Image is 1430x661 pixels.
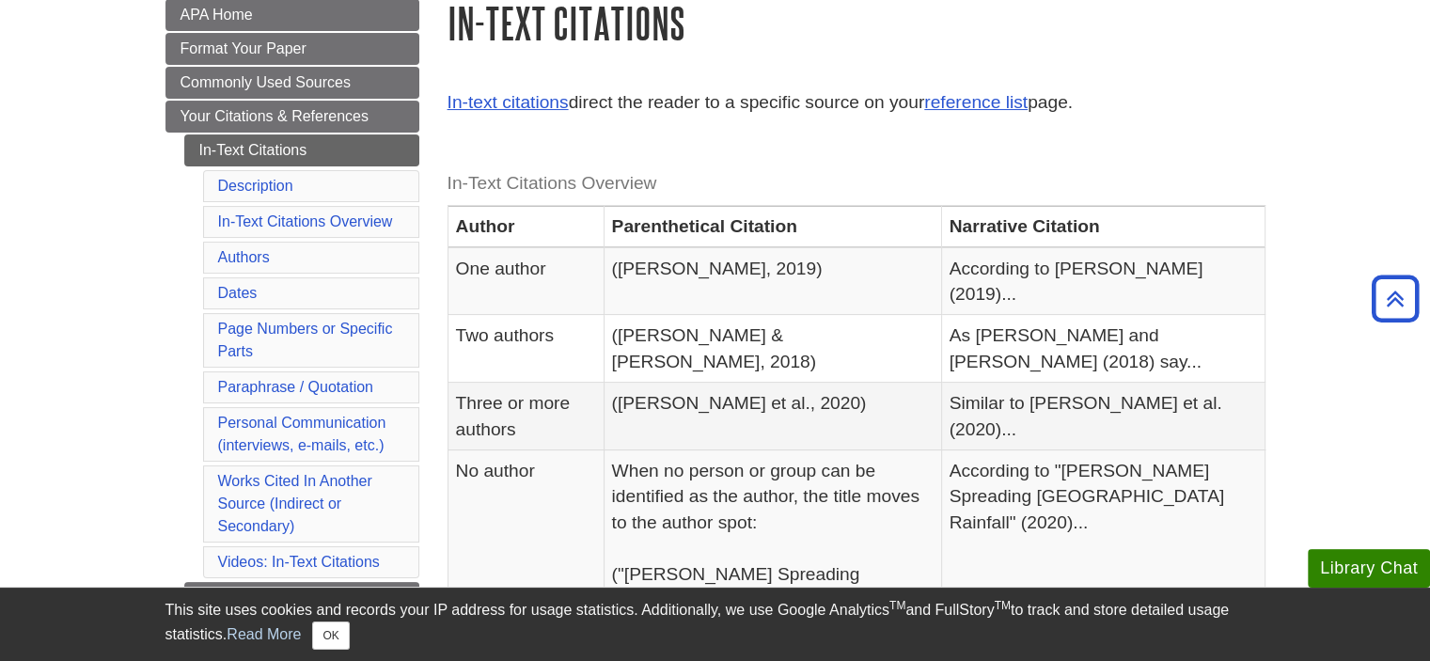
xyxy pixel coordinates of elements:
[941,247,1265,315] td: According to [PERSON_NAME] (2019)...
[448,315,604,383] td: Two authors
[218,285,258,301] a: Dates
[1308,549,1430,588] button: Library Chat
[604,315,941,383] td: ([PERSON_NAME] & [PERSON_NAME], 2018)
[995,599,1011,612] sup: TM
[448,383,604,450] td: Three or more authors
[218,554,380,570] a: Videos: In-Text Citations
[165,599,1265,650] div: This site uses cookies and records your IP address for usage statistics. Additionally, we use Goo...
[165,101,419,133] a: Your Citations & References
[184,134,419,166] a: In-Text Citations
[218,213,393,229] a: In-Text Citations Overview
[448,163,1265,205] caption: In-Text Citations Overview
[218,178,293,194] a: Description
[218,473,372,534] a: Works Cited In Another Source (Indirect or Secondary)
[312,622,349,650] button: Close
[165,33,419,65] a: Format Your Paper
[218,379,373,395] a: Paraphrase / Quotation
[448,206,604,247] th: Author
[941,315,1265,383] td: As [PERSON_NAME] and [PERSON_NAME] (2018) say...
[1365,286,1425,311] a: Back to Top
[165,67,419,99] a: Commonly Used Sources
[218,249,270,265] a: Authors
[181,7,253,23] span: APA Home
[924,92,1028,112] a: reference list
[941,383,1265,450] td: Similar to [PERSON_NAME] et al. (2020)...
[604,450,941,622] td: When no person or group can be identified as the author, the title moves to the author spot: ("[P...
[604,206,941,247] th: Parenthetical Citation
[448,92,569,112] a: In-text citations
[448,247,604,315] td: One author
[181,108,369,124] span: Your Citations & References
[941,450,1265,622] td: According to "[PERSON_NAME] Spreading [GEOGRAPHIC_DATA] Rainfall" (2020)...
[218,321,393,359] a: Page Numbers or Specific Parts
[181,40,306,56] span: Format Your Paper
[184,582,419,614] a: Authors - Reference Citations
[218,415,386,453] a: Personal Communication(interviews, e-mails, etc.)
[941,206,1265,247] th: Narrative Citation
[604,383,941,450] td: ([PERSON_NAME] et al., 2020)
[181,74,351,90] span: Commonly Used Sources
[448,450,604,622] td: No author
[227,626,301,642] a: Read More
[448,89,1265,117] p: direct the reader to a specific source on your page.
[889,599,905,612] sup: TM
[604,247,941,315] td: ([PERSON_NAME], 2019)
